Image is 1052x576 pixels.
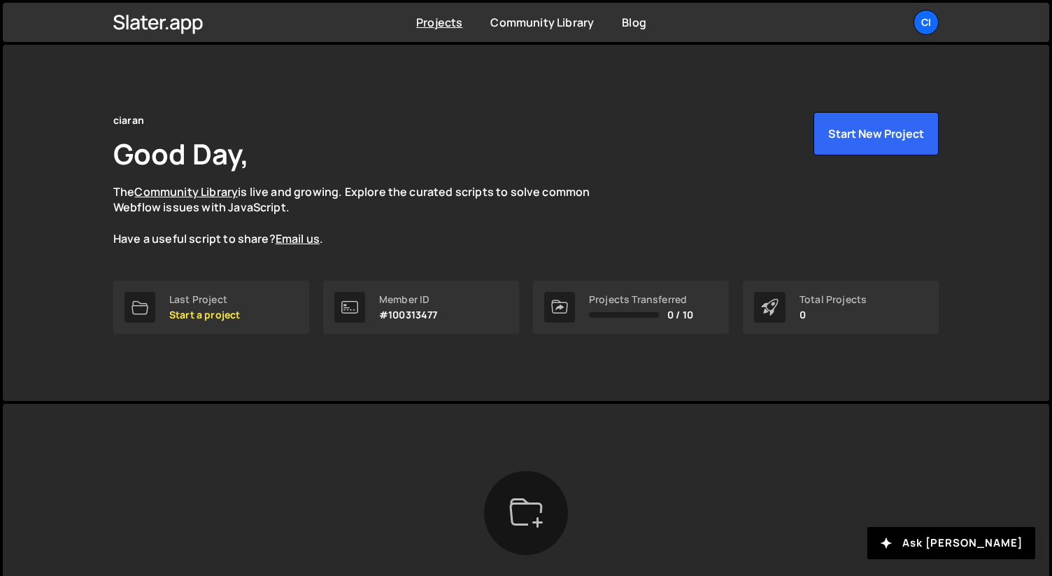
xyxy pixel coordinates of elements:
a: Blog [622,15,646,30]
h1: Good Day, [113,134,249,173]
button: Ask [PERSON_NAME] [867,527,1035,559]
p: Start a project [169,309,240,321]
a: Community Library [134,184,238,199]
a: Community Library [490,15,594,30]
p: The is live and growing. Explore the curated scripts to solve common Webflow issues with JavaScri... [113,184,617,247]
div: Member ID [379,294,438,305]
p: #100313477 [379,309,438,321]
div: ciaran [113,112,144,129]
div: Total Projects [799,294,867,305]
span: 0 / 10 [667,309,693,321]
p: 0 [799,309,867,321]
button: Start New Project [813,112,939,155]
div: Projects Transferred [589,294,693,305]
a: Email us [276,231,320,246]
div: Last Project [169,294,240,305]
a: Projects [416,15,462,30]
a: Last Project Start a project [113,281,309,334]
a: ci [914,10,939,35]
